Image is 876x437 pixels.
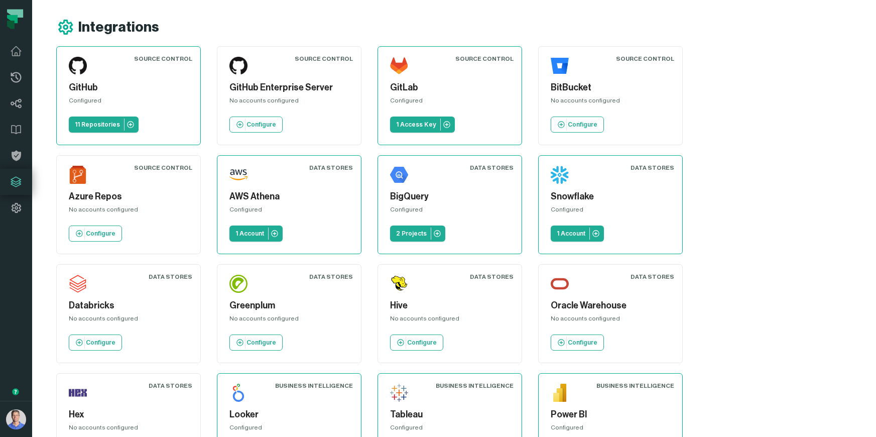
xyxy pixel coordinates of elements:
img: Hex [69,384,87,402]
h5: Greenplum [229,299,349,312]
img: Databricks [69,275,87,293]
div: Configured [551,423,670,435]
div: No accounts configured [551,96,670,108]
a: Configure [69,226,122,242]
p: Configure [407,339,437,347]
img: Tableau [390,384,408,402]
img: Power BI [551,384,569,402]
div: No accounts configured [69,205,188,217]
img: Hive [390,275,408,293]
h1: Integrations [78,19,159,36]
div: Data Stores [631,273,674,281]
div: Tooltip anchor [11,387,20,396]
div: Business Intelligence [596,382,674,390]
p: Configure [568,121,597,129]
p: 1 Access Key [396,121,436,129]
h5: Hex [69,408,188,421]
div: Source Control [616,55,674,63]
p: Configure [246,339,276,347]
a: Configure [229,335,283,351]
img: AWS Athena [229,166,247,184]
a: 11 Repositories [69,117,139,133]
div: Configured [390,423,510,435]
a: 1 Access Key [390,117,455,133]
div: Business Intelligence [275,382,353,390]
div: Configured [229,205,349,217]
p: 2 Projects [396,230,427,238]
h5: Tableau [390,408,510,421]
div: Configured [551,205,670,217]
h5: GitHub [69,81,188,94]
div: Source Control [295,55,353,63]
a: 1 Account [229,226,283,242]
div: Configured [390,96,510,108]
h5: Oracle Warehouse [551,299,670,312]
div: Data Stores [149,273,192,281]
a: Configure [551,117,604,133]
div: Data Stores [631,164,674,172]
div: Configured [69,96,188,108]
h5: Databricks [69,299,188,312]
div: Configured [229,423,349,435]
div: Source Control [134,164,192,172]
div: Data Stores [309,164,353,172]
a: Configure [69,335,122,351]
img: Looker [229,384,247,402]
h5: Hive [390,299,510,312]
h5: Snowflake [551,190,670,203]
a: Configure [551,335,604,351]
a: 2 Projects [390,226,445,242]
a: Configure [390,335,443,351]
div: Data Stores [470,164,514,172]
p: 1 Account [557,230,585,238]
p: 1 Account [235,230,264,238]
img: Oracle Warehouse [551,275,569,293]
div: No accounts configured [551,314,670,326]
h5: AWS Athena [229,190,349,203]
h5: BitBucket [551,81,670,94]
p: Configure [568,339,597,347]
h5: Azure Repos [69,190,188,203]
div: No accounts configured [390,314,510,326]
img: BigQuery [390,166,408,184]
img: BitBucket [551,57,569,75]
img: avatar of Barak Forgoun [6,409,26,429]
h5: Looker [229,408,349,421]
h5: BigQuery [390,190,510,203]
div: Data Stores [309,273,353,281]
div: No accounts configured [69,423,188,435]
div: Source Control [134,55,192,63]
img: Snowflake [551,166,569,184]
img: GitHub Enterprise Server [229,57,247,75]
div: Data Stores [149,382,192,390]
div: No accounts configured [69,314,188,326]
a: Configure [229,117,283,133]
div: Configured [390,205,510,217]
img: GitLab [390,57,408,75]
div: No accounts configured [229,96,349,108]
a: 1 Account [551,226,604,242]
h5: Power BI [551,408,670,421]
p: Configure [86,339,115,347]
img: Azure Repos [69,166,87,184]
p: Configure [86,230,115,238]
p: Configure [246,121,276,129]
div: Data Stores [470,273,514,281]
h5: GitHub Enterprise Server [229,81,349,94]
div: No accounts configured [229,314,349,326]
img: GitHub [69,57,87,75]
p: 11 Repositories [75,121,120,129]
div: Business Intelligence [436,382,514,390]
div: Source Control [455,55,514,63]
img: Greenplum [229,275,247,293]
h5: GitLab [390,81,510,94]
